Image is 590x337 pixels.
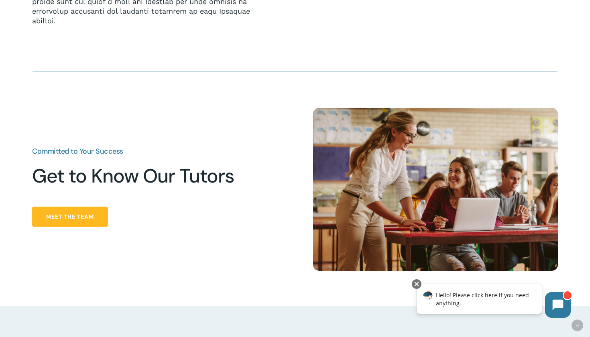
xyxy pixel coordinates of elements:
a: Meet the Team [32,207,108,227]
iframe: Chatbot [408,278,579,326]
h2: Get to Know Our Tutors [32,164,257,188]
h3: Committed to Your Success [32,148,257,155]
span: Meet the Team [46,213,94,221]
img: Happy Tutors 11 [313,108,558,271]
